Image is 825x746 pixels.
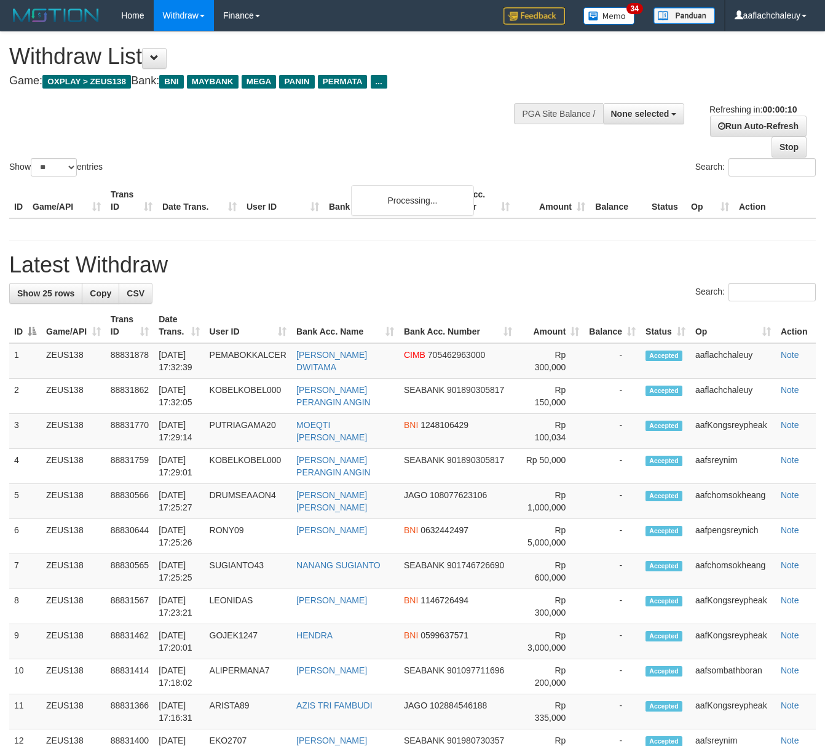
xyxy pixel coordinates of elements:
span: MEGA [242,75,277,89]
span: Accepted [645,526,682,536]
a: CSV [119,283,152,304]
td: KOBELKOBEL000 [205,449,292,484]
td: - [584,449,641,484]
div: Processing... [351,185,474,216]
td: PEMABOKKALCER [205,343,292,379]
td: - [584,519,641,554]
label: Show entries [9,158,103,177]
td: - [584,694,641,729]
td: 6 [9,519,41,554]
td: 88831366 [106,694,154,729]
span: Accepted [645,456,682,466]
span: Copy 901980730357 to clipboard [447,736,504,745]
td: aafKongsreypheak [690,589,776,624]
th: ID [9,183,28,218]
td: [DATE] 17:32:05 [154,379,204,414]
td: 88830566 [106,484,154,519]
span: BNI [404,630,418,640]
td: 88831759 [106,449,154,484]
a: Note [781,490,799,500]
span: Copy [90,288,111,298]
a: [PERSON_NAME] [296,595,367,605]
td: GOJEK1247 [205,624,292,659]
a: [PERSON_NAME] [296,665,367,675]
td: ZEUS138 [41,379,106,414]
td: 9 [9,624,41,659]
th: Game/API [28,183,106,218]
td: SUGIANTO43 [205,554,292,589]
td: 88831862 [106,379,154,414]
span: Accepted [645,491,682,501]
a: [PERSON_NAME] [296,525,367,535]
td: 88831567 [106,589,154,624]
a: Show 25 rows [9,283,82,304]
span: Refreshing in: [709,105,797,114]
td: Rp 100,034 [517,414,585,449]
td: [DATE] 17:23:21 [154,589,204,624]
a: Note [781,560,799,570]
td: ZEUS138 [41,554,106,589]
td: aafsombathboran [690,659,776,694]
td: PUTRIAGAMA20 [205,414,292,449]
a: [PERSON_NAME] [PERSON_NAME] [296,490,367,512]
td: 11 [9,694,41,729]
td: aaflachchaleuy [690,379,776,414]
td: [DATE] 17:25:26 [154,519,204,554]
td: ZEUS138 [41,659,106,694]
a: Note [781,700,799,710]
td: - [584,659,641,694]
span: 34 [626,3,643,14]
span: CSV [127,288,144,298]
th: Action [734,183,816,218]
td: 3 [9,414,41,449]
a: Note [781,420,799,430]
td: [DATE] 17:29:01 [154,449,204,484]
th: Bank Acc. Name: activate to sort column ascending [291,308,399,343]
select: Showentries [31,158,77,177]
td: ZEUS138 [41,589,106,624]
span: Accepted [645,351,682,361]
h1: Withdraw List [9,44,538,69]
th: Op [686,183,734,218]
td: Rp 50,000 [517,449,585,484]
span: Copy 705462963000 to clipboard [428,350,485,360]
th: Status [647,183,686,218]
td: aafKongsreypheak [690,414,776,449]
span: Copy 0599637571 to clipboard [420,630,468,640]
td: Rp 200,000 [517,659,585,694]
td: ZEUS138 [41,414,106,449]
a: NANANG SUGIANTO [296,560,381,570]
span: BNI [404,525,418,535]
td: [DATE] 17:25:27 [154,484,204,519]
td: ZEUS138 [41,694,106,729]
span: SEABANK [404,665,444,675]
th: User ID: activate to sort column ascending [205,308,292,343]
td: ARISTA89 [205,694,292,729]
td: KOBELKOBEL000 [205,379,292,414]
td: - [584,484,641,519]
span: Copy 901746726690 to clipboard [447,560,504,570]
span: Copy 1146726494 to clipboard [420,595,468,605]
td: - [584,554,641,589]
td: 5 [9,484,41,519]
th: Trans ID: activate to sort column ascending [106,308,154,343]
td: [DATE] 17:16:31 [154,694,204,729]
span: SEABANK [404,560,444,570]
input: Search: [728,283,816,301]
td: Rp 300,000 [517,343,585,379]
td: [DATE] 17:25:25 [154,554,204,589]
span: BNI [159,75,183,89]
span: Accepted [645,631,682,641]
td: Rp 3,000,000 [517,624,585,659]
th: Amount [515,183,590,218]
span: Accepted [645,421,682,431]
td: Rp 5,000,000 [517,519,585,554]
th: Date Trans.: activate to sort column ascending [154,308,204,343]
td: [DATE] 17:20:01 [154,624,204,659]
span: Copy 901890305817 to clipboard [447,385,504,395]
a: AZIS TRI FAMBUDI [296,700,372,710]
th: ID: activate to sort column descending [9,308,41,343]
td: ZEUS138 [41,343,106,379]
td: - [584,343,641,379]
th: Status: activate to sort column ascending [641,308,690,343]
